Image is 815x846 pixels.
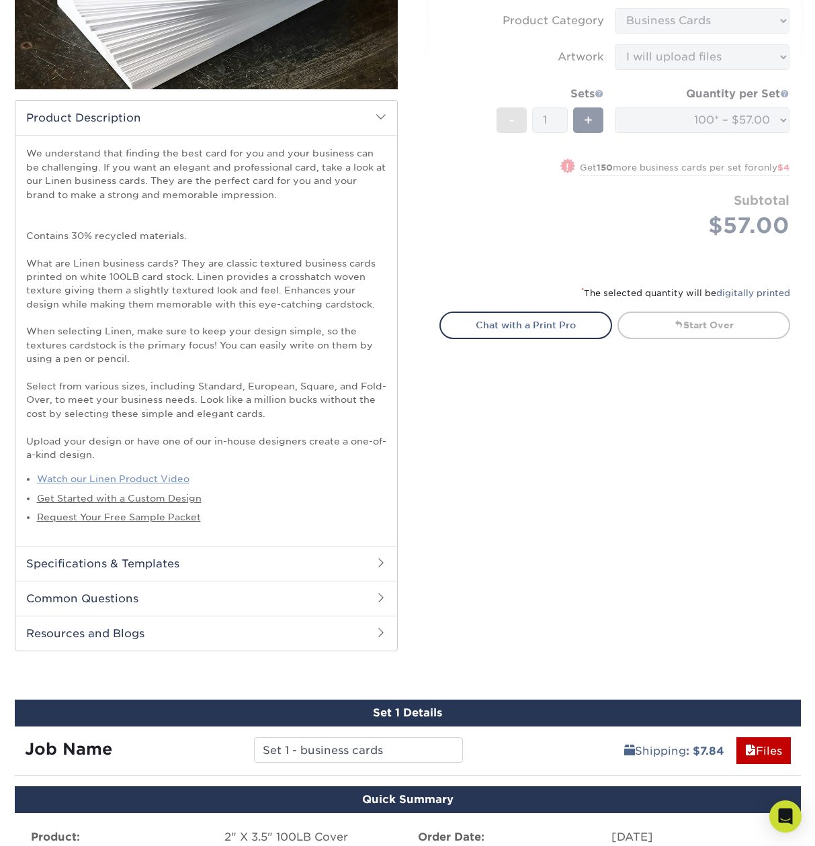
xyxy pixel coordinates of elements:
label: Order Date: [418,829,484,845]
a: Watch our Linen Product Video [37,473,189,484]
a: Start Over [617,312,790,338]
p: We understand that finding the best card for you and your business can be challenging. If you wan... [26,146,386,461]
h2: Specifications & Templates [15,546,397,581]
h2: Resources and Blogs [15,616,397,651]
div: [DATE] [611,829,785,845]
strong: Job Name [25,739,112,759]
a: Get Started with a Custom Design [37,493,202,504]
a: Request Your Free Sample Packet [37,512,201,522]
iframe: Google Customer Reviews [3,805,114,841]
span: files [745,745,756,757]
h2: Common Questions [15,581,397,616]
div: Open Intercom Messenger [769,800,802,833]
span: shipping [624,745,635,757]
h2: Product Description [15,101,397,135]
b: : $7.84 [686,745,724,757]
a: Chat with a Print Pro [439,312,612,338]
a: Files [736,737,791,764]
input: Enter a job name [254,737,463,763]
div: Set 1 Details [15,700,801,726]
div: Quick Summary [15,786,801,813]
a: digitally printed [716,288,790,298]
a: Shipping: $7.84 [615,737,733,764]
small: The selected quantity will be [581,288,790,298]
